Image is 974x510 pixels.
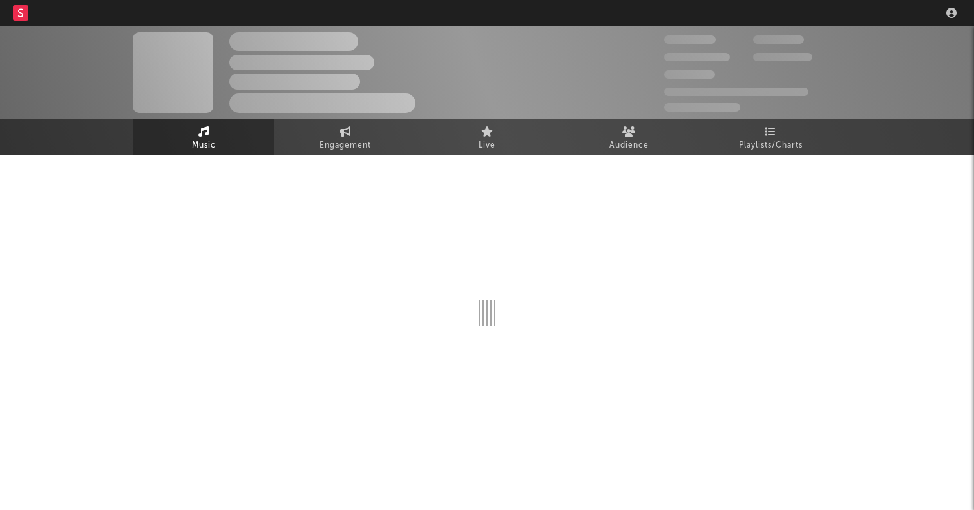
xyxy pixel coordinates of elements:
[320,138,371,153] span: Engagement
[664,103,740,112] span: Jump Score: 85.0
[664,53,730,61] span: 50,000,000
[753,35,804,44] span: 100,000
[416,119,558,155] a: Live
[664,88,808,96] span: 50,000,000 Monthly Listeners
[700,119,841,155] a: Playlists/Charts
[133,119,274,155] a: Music
[609,138,649,153] span: Audience
[479,138,495,153] span: Live
[274,119,416,155] a: Engagement
[664,35,716,44] span: 300,000
[558,119,700,155] a: Audience
[739,138,803,153] span: Playlists/Charts
[192,138,216,153] span: Music
[664,70,715,79] span: 100,000
[753,53,812,61] span: 1,000,000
